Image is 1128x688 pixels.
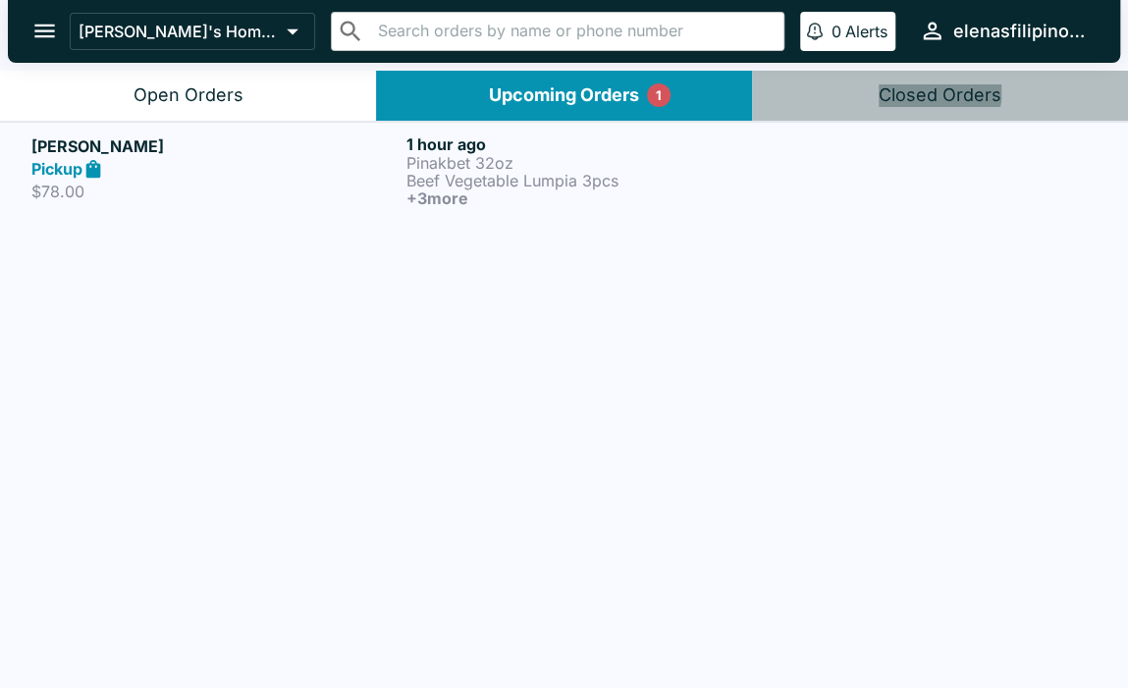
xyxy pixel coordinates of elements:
h5: [PERSON_NAME] [31,134,399,158]
p: $78.00 [31,182,399,201]
p: 1 [656,85,662,105]
p: 0 [832,22,841,41]
div: Upcoming Orders [489,84,639,107]
button: elenasfilipinofoods [911,10,1097,52]
div: elenasfilipinofoods [953,20,1089,43]
button: [PERSON_NAME]'s Home of the Finest Filipino Foods [70,13,315,50]
p: Pinakbet 32oz [406,154,774,172]
p: Alerts [845,22,887,41]
input: Search orders by name or phone number [372,18,776,45]
h6: + 3 more [406,189,774,207]
p: [PERSON_NAME]'s Home of the Finest Filipino Foods [79,22,279,41]
h6: 1 hour ago [406,134,774,154]
strong: Pickup [31,159,82,179]
p: Beef Vegetable Lumpia 3pcs [406,172,774,189]
button: open drawer [20,6,70,56]
div: Open Orders [134,84,243,107]
div: Closed Orders [879,84,1001,107]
